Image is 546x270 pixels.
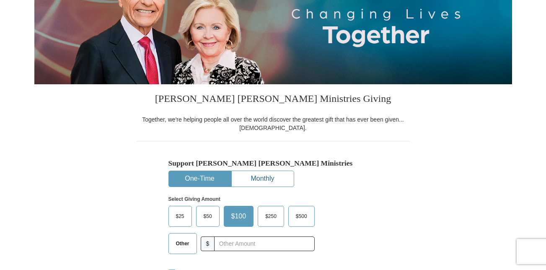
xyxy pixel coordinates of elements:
[201,236,215,251] span: $
[261,210,281,223] span: $250
[172,210,189,223] span: $25
[227,210,251,223] span: $100
[168,196,220,202] strong: Select Giving Amount
[168,159,378,168] h5: Support [PERSON_NAME] [PERSON_NAME] Ministries
[292,210,311,223] span: $500
[169,171,231,187] button: One-Time
[137,84,409,115] h3: [PERSON_NAME] [PERSON_NAME] Ministries Giving
[199,210,216,223] span: $50
[214,236,314,251] input: Other Amount
[137,115,409,132] div: Together, we're helping people all over the world discover the greatest gift that has ever been g...
[172,237,194,250] span: Other
[232,171,294,187] button: Monthly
